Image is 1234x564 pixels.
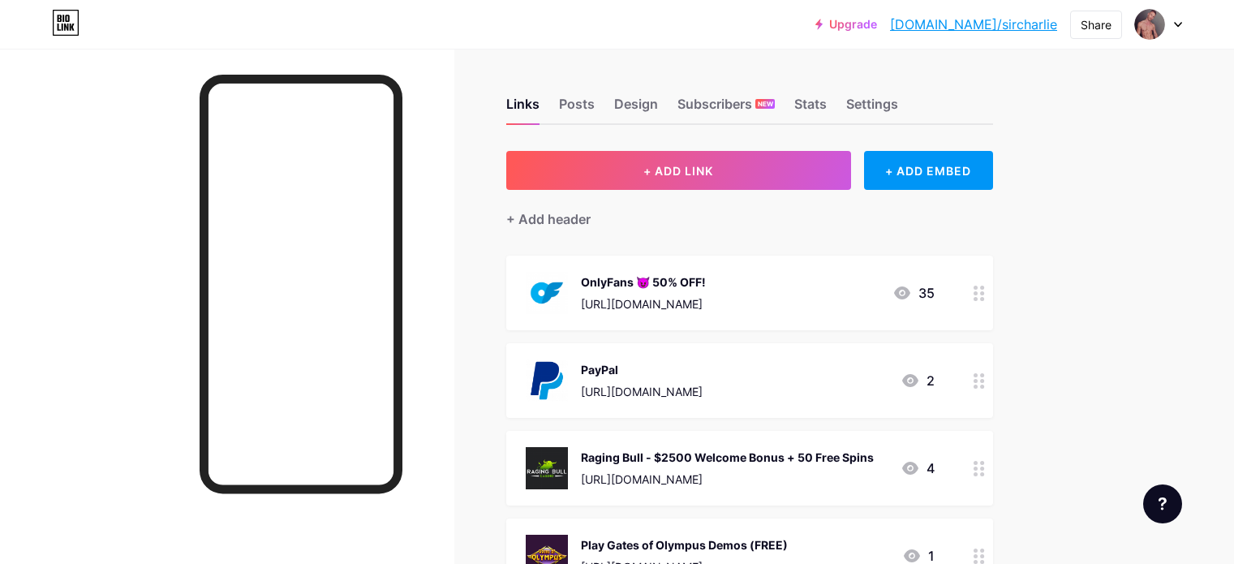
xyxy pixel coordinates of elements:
[581,536,788,553] div: Play Gates of Olympus Demos (FREE)
[581,273,706,291] div: OnlyFans 😈 50% OFF!
[559,94,595,123] div: Posts
[526,359,568,402] img: PayPal
[1134,9,1165,40] img: sircharlie
[581,295,706,312] div: [URL][DOMAIN_NAME]
[1081,16,1111,33] div: Share
[526,272,568,314] img: OnlyFans 😈 50% OFF!
[815,18,877,31] a: Upgrade
[758,99,773,109] span: NEW
[901,371,935,390] div: 2
[892,283,935,303] div: 35
[581,449,874,466] div: Raging Bull - $2500 Welcome Bonus + 50 Free Spins
[677,94,775,123] div: Subscribers
[846,94,898,123] div: Settings
[581,361,703,378] div: PayPal
[506,209,591,229] div: + Add header
[864,151,993,190] div: + ADD EMBED
[506,94,540,123] div: Links
[614,94,658,123] div: Design
[794,94,827,123] div: Stats
[581,471,874,488] div: [URL][DOMAIN_NAME]
[643,164,713,178] span: + ADD LINK
[581,383,703,400] div: [URL][DOMAIN_NAME]
[890,15,1057,34] a: [DOMAIN_NAME]/sircharlie
[526,447,568,489] img: Raging Bull - $2500 Welcome Bonus + 50 Free Spins
[901,459,935,478] div: 4
[506,151,851,190] button: + ADD LINK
